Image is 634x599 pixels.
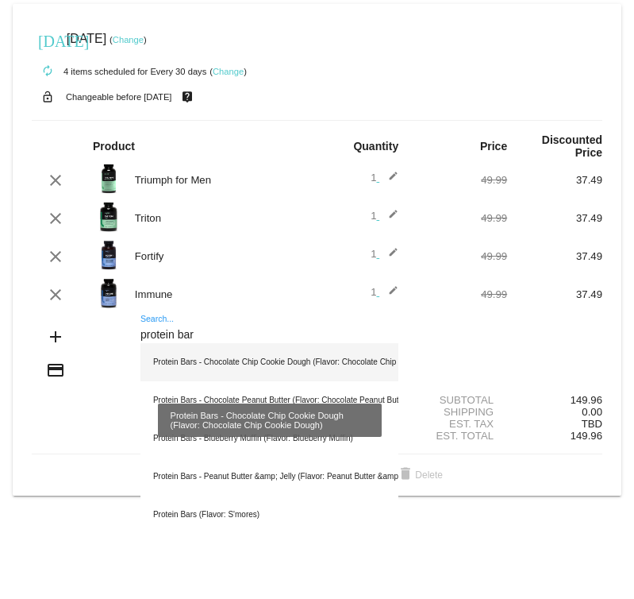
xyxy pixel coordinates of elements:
[38,30,57,49] mat-icon: [DATE]
[379,285,398,304] mat-icon: edit
[371,210,398,222] span: 1
[371,286,398,298] span: 1
[412,250,507,262] div: 49.99
[396,470,443,481] span: Delete
[571,430,602,442] span: 149.96
[412,418,507,430] div: Est. Tax
[140,343,398,381] div: Protein Bars - Chocolate Chip Cookie Dough (Flavor: Chocolate Chip Cookie Dough)
[412,288,507,300] div: 49.99
[412,394,507,406] div: Subtotal
[582,406,602,418] span: 0.00
[353,140,398,153] strong: Quantity
[412,406,507,418] div: Shipping
[46,209,65,228] mat-icon: clear
[127,288,317,300] div: Immune
[46,247,65,266] mat-icon: clear
[93,163,125,195] img: Image-1-Triumph_carousel-front-transp.png
[412,430,507,442] div: Est. Total
[507,212,602,224] div: 37.49
[140,458,398,496] div: Protein Bars - Peanut Butter &amp; Jelly (Flavor: Peanut Butter &amp; Jelly)
[93,140,135,153] strong: Product
[507,174,602,186] div: 37.49
[46,171,65,190] mat-icon: clear
[412,174,507,186] div: 49.99
[32,67,206,76] small: 4 items scheduled for Every 30 days
[396,466,415,485] mat-icon: delete
[46,327,65,346] mat-icon: add
[46,361,65,380] mat-icon: credit_card
[127,174,317,186] div: Triumph for Men
[140,329,398,342] input: Search...
[93,239,125,271] img: Image-1-Carousel-Fortify-Transp.png
[93,201,125,233] img: Image-1-Carousel-Triton-Transp.png
[542,133,602,159] strong: Discounted Price
[38,62,57,81] mat-icon: autorenew
[412,212,507,224] div: 49.99
[140,496,398,534] div: Protein Bars (Flavor: S'mores)
[371,172,398,184] span: 1
[379,247,398,266] mat-icon: edit
[379,171,398,190] mat-icon: edit
[46,285,65,304] mat-icon: clear
[113,35,144,44] a: Change
[93,277,125,309] img: Image-1-Carousel-Immune-transp.png
[582,418,602,430] span: TBD
[507,250,602,262] div: 37.49
[213,67,244,76] a: Change
[371,248,398,260] span: 1
[110,35,147,44] small: ( )
[178,87,197,107] mat-icon: live_help
[127,212,317,224] div: Triton
[480,140,507,153] strong: Price
[140,419,398,458] div: Protein Bars - Blueberry Muffin (Flavor: Blueberry Muffin)
[383,461,455,489] button: Delete
[379,209,398,228] mat-icon: edit
[38,87,57,107] mat-icon: lock_open
[127,250,317,262] div: Fortify
[507,288,602,300] div: 37.49
[66,92,172,102] small: Changeable before [DATE]
[140,381,398,419] div: Protein Bars - Chocolate Peanut Butter (Flavor: Chocolate Peanut Butter)
[209,67,247,76] small: ( )
[507,394,602,406] div: 149.96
